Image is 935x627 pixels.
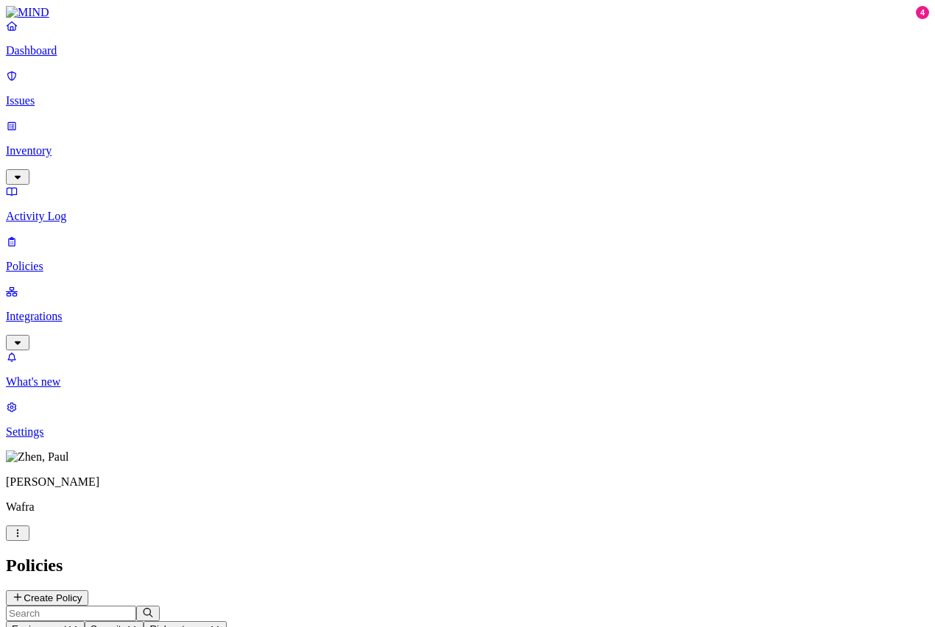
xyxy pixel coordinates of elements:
[6,69,929,107] a: Issues
[6,310,929,323] p: Integrations
[6,450,68,464] img: Zhen, Paul
[6,6,49,19] img: MIND
[6,590,88,606] button: Create Policy
[6,260,929,273] p: Policies
[6,235,929,273] a: Policies
[6,475,929,489] p: [PERSON_NAME]
[916,6,929,19] div: 4
[6,44,929,57] p: Dashboard
[6,119,929,183] a: Inventory
[6,500,929,514] p: Wafra
[6,556,929,575] h2: Policies
[6,425,929,439] p: Settings
[6,606,136,621] input: Search
[6,350,929,389] a: What's new
[6,285,929,348] a: Integrations
[6,375,929,389] p: What's new
[6,185,929,223] a: Activity Log
[6,144,929,157] p: Inventory
[6,19,929,57] a: Dashboard
[6,6,929,19] a: MIND
[6,400,929,439] a: Settings
[6,94,929,107] p: Issues
[6,210,929,223] p: Activity Log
